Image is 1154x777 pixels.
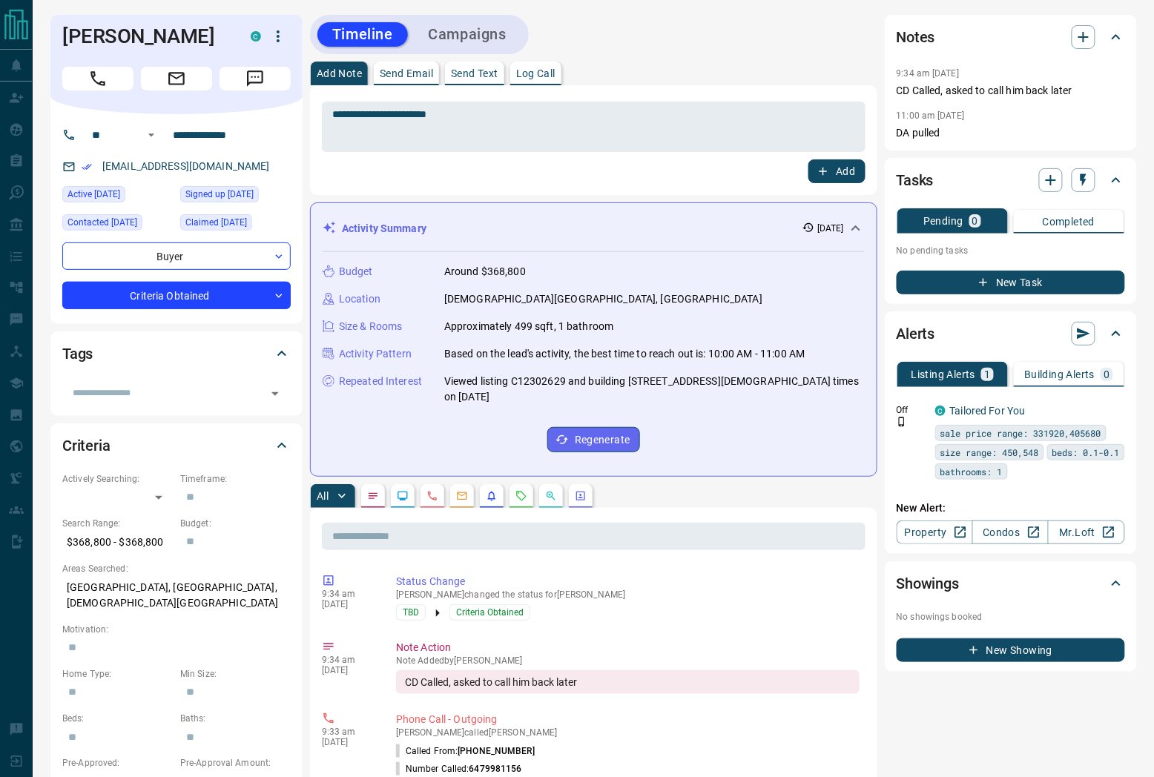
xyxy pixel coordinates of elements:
p: [DATE] [817,222,844,235]
span: beds: 0.1-0.1 [1052,445,1120,460]
p: [PERSON_NAME] changed the status for [PERSON_NAME] [396,589,860,600]
p: [PERSON_NAME] called [PERSON_NAME] [396,727,860,738]
p: Completed [1043,216,1095,227]
div: CD Called, asked to call him back later [396,670,860,694]
p: Activity Summary [342,221,426,237]
p: [GEOGRAPHIC_DATA], [GEOGRAPHIC_DATA], [DEMOGRAPHIC_DATA][GEOGRAPHIC_DATA] [62,575,291,615]
svg: Agent Actions [575,490,587,502]
span: Signed up [DATE] [185,187,254,202]
svg: Push Notification Only [897,417,907,427]
span: Criteria Obtained [456,605,524,620]
p: Size & Rooms [339,319,403,334]
p: $368,800 - $368,800 [62,530,173,555]
p: Min Size: [180,667,291,681]
div: Notes [897,19,1125,55]
div: Alerts [897,316,1125,351]
p: Beds: [62,712,173,725]
p: Budget [339,264,373,280]
span: size range: 450,548 [940,445,1039,460]
p: Off [897,403,926,417]
p: Motivation: [62,623,291,636]
a: Condos [972,520,1049,544]
button: Campaigns [414,22,521,47]
span: sale price range: 331920,405680 [940,426,1101,440]
p: Repeated Interest [339,374,422,389]
p: Based on the lead's activity, the best time to reach out is: 10:00 AM - 11:00 AM [444,346,805,362]
p: Called From: [396,744,535,758]
p: [DATE] [322,599,374,609]
span: Call [62,67,133,90]
div: condos.ca [251,31,261,42]
p: Log Call [516,68,555,79]
p: 9:34 am [322,655,374,665]
p: Search Range: [62,517,173,530]
p: New Alert: [897,500,1125,516]
p: Note Added by [PERSON_NAME] [396,655,860,666]
p: 9:33 am [322,727,374,737]
p: 1 [984,369,990,380]
p: Note Action [396,640,860,655]
p: Pre-Approval Amount: [180,756,291,770]
p: No pending tasks [897,239,1125,262]
p: Pre-Approved: [62,756,173,770]
p: Add Note [317,68,362,79]
p: 9:34 am [322,589,374,599]
h2: Criteria [62,434,111,457]
span: Claimed [DATE] [185,215,247,230]
div: Criteria [62,428,291,463]
div: Buyer [62,242,291,270]
div: Showings [897,566,1125,601]
a: Mr.Loft [1048,520,1124,544]
div: condos.ca [935,406,946,416]
svg: Calls [426,490,438,502]
div: Criteria Obtained [62,282,291,309]
h1: [PERSON_NAME] [62,24,228,48]
a: Tailored For You [950,405,1026,417]
svg: Listing Alerts [486,490,498,502]
p: Number Called: [396,762,522,776]
p: Building Alerts [1024,369,1095,380]
h2: Alerts [897,322,935,345]
p: [DATE] [322,665,374,675]
p: Phone Call - Outgoing [396,712,860,727]
button: Open [142,126,160,144]
p: Location [339,291,380,307]
div: Sun Sep 14 2025 [62,186,173,207]
h2: Tags [62,342,93,366]
p: Timeframe: [180,472,291,486]
p: Send Email [380,68,433,79]
svg: Requests [515,490,527,502]
svg: Lead Browsing Activity [397,490,409,502]
p: Areas Searched: [62,562,291,575]
p: All [317,491,329,501]
span: Email [141,67,212,90]
span: Message [220,67,291,90]
div: Activity Summary[DATE] [323,215,865,242]
div: Sun Sep 14 2025 [180,214,291,235]
svg: Email Verified [82,162,92,172]
span: bathrooms: 1 [940,464,1003,479]
p: Around $368,800 [444,264,526,280]
p: CD Called, asked to call him back later [897,83,1125,99]
h2: Showings [897,572,960,595]
button: Add [808,159,865,183]
button: New Task [897,271,1125,294]
button: New Showing [897,638,1125,662]
button: Regenerate [547,427,640,452]
span: 6479981156 [469,764,522,774]
svg: Notes [367,490,379,502]
div: Tags [62,336,291,371]
p: No showings booked [897,610,1125,624]
p: 0 [1104,369,1110,380]
p: 11:00 am [DATE] [897,110,965,121]
p: 0 [972,216,978,226]
p: Pending [923,216,963,226]
p: Budget: [180,517,291,530]
p: [DATE] [322,737,374,747]
svg: Emails [456,490,468,502]
svg: Opportunities [545,490,557,502]
div: Mon Sep 15 2025 [62,214,173,235]
h2: Tasks [897,168,934,192]
a: Property [897,520,973,544]
p: Status Change [396,574,860,589]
